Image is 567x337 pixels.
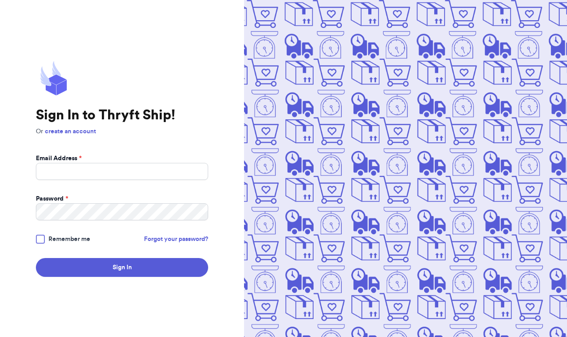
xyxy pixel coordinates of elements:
button: Sign In [36,258,208,277]
h1: Sign In to Thryft Ship! [36,107,208,123]
span: Remember me [48,235,90,244]
a: Forgot your password? [144,235,208,244]
label: Password [36,194,68,203]
label: Email Address [36,154,82,163]
p: Or [36,127,208,136]
a: create an account [45,128,96,135]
